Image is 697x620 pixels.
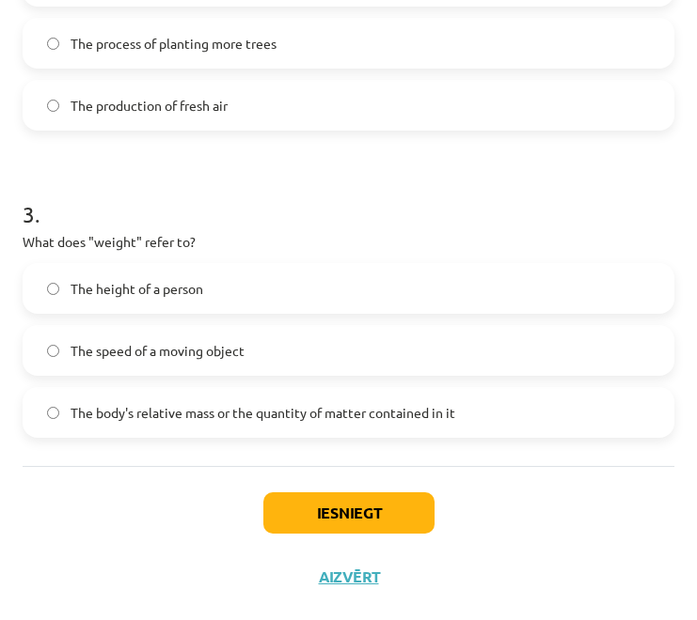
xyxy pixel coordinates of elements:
h1: 3 . [23,168,674,226]
button: Iesniegt [263,492,435,534]
p: What does "weight" refer to? [23,232,674,252]
span: The height of a person [71,279,203,299]
button: Aizvērt [313,567,385,586]
input: The speed of a moving object [47,345,59,357]
span: The speed of a moving object [71,341,245,361]
input: The production of fresh air [47,100,59,112]
span: The production of fresh air [71,96,228,116]
input: The height of a person [47,283,59,295]
input: The body's relative mass or the quantity of matter contained in it [47,407,59,419]
span: The process of planting more trees [71,34,277,54]
span: The body's relative mass or the quantity of matter contained in it [71,403,455,423]
input: The process of planting more trees [47,38,59,50]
